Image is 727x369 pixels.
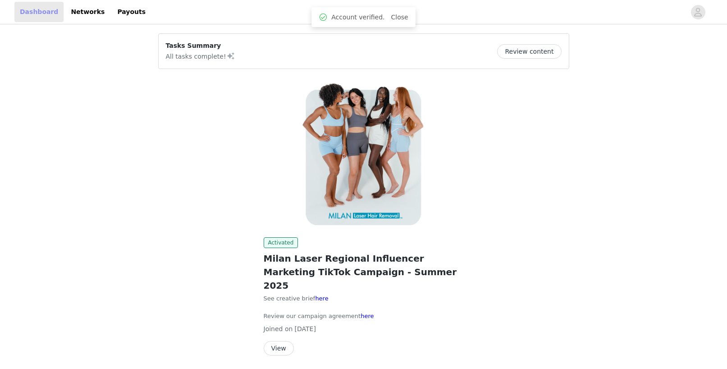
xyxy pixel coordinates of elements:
[264,345,294,352] a: View
[295,325,316,332] span: [DATE]
[264,237,298,248] span: Activated
[361,313,374,319] a: here
[694,5,702,19] div: avatar
[264,341,294,355] button: View
[391,14,408,21] a: Close
[264,312,464,321] p: Review our campaign agreement
[264,80,464,230] img: Milan Laser
[166,51,235,61] p: All tasks complete!
[497,44,561,59] button: Review content
[315,295,328,302] a: here
[65,2,110,22] a: Networks
[331,13,384,22] span: Account verified.
[264,252,464,292] h2: Milan Laser Regional Influencer Marketing TikTok Campaign - Summer 2025
[14,2,64,22] a: Dashboard
[166,41,235,51] p: Tasks Summary
[264,325,293,332] span: Joined on
[264,294,464,303] p: See creative brief
[112,2,151,22] a: Payouts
